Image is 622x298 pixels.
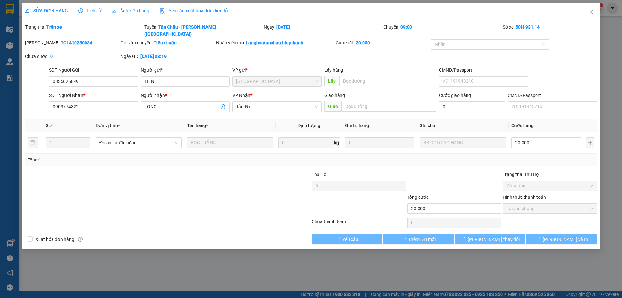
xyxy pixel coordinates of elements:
[216,39,334,46] div: Nhân viên tạo:
[507,181,593,191] span: Chưa thu
[468,236,520,243] span: [PERSON_NAME] thay đổi
[508,92,597,99] div: CMND/Passport
[46,24,62,30] b: Trên xe
[78,8,101,13] span: Lịch sử
[324,67,343,73] span: Lấy hàng
[407,195,429,200] span: Tổng cước
[455,234,525,244] button: [PERSON_NAME] thay đổi
[342,236,358,243] span: Yêu cầu
[233,93,251,98] span: VP Nhận
[356,40,370,45] b: 20.000
[543,236,588,243] span: [PERSON_NAME] và In
[187,123,208,128] span: Tên hàng
[336,39,430,46] div: Cước rồi :
[140,54,167,59] b: [DATE] 08:19
[335,237,342,241] span: loading
[25,8,29,13] span: edit
[324,93,345,98] span: Giao hàng
[112,8,116,13] span: picture
[28,156,240,163] div: Tổng: 1
[420,137,506,148] input: Ghi Chú
[24,23,144,38] div: Trạng thái:
[417,119,509,132] th: Ghi chú
[78,237,83,242] span: info-circle
[246,40,303,45] b: hanghoatanchau.hiepthanh
[160,8,165,14] img: icon
[515,24,540,30] b: 50H-931.14
[221,104,226,109] span: user-add
[263,23,383,38] div: Ngày:
[582,3,600,21] button: Close
[527,234,597,244] button: [PERSON_NAME] và In
[439,101,505,112] input: Cước giao hàng
[502,23,598,38] div: Số xe:
[503,195,546,200] label: Hình thức thanh toán
[160,8,228,13] span: Yêu cầu xuất hóa đơn điện tử
[49,92,138,99] div: SĐT Người Nhận
[312,234,382,244] button: Yêu cầu
[121,39,215,46] div: Gói vận chuyển:
[49,66,138,74] div: SĐT Người Gửi
[121,53,215,60] div: Ngày GD:
[96,123,120,128] span: Đơn vị tính
[25,8,68,13] span: SỬA ĐƠN HÀNG
[25,39,119,46] div: [PERSON_NAME]:
[400,24,412,30] b: 09:00
[236,102,318,112] span: Tản Đà
[439,93,471,98] label: Cước giao hàng
[277,24,290,30] b: [DATE]
[187,137,273,148] input: VD: Bàn, Ghế
[507,204,593,213] span: Tại văn phòng
[439,66,528,74] div: CMND/Passport
[341,101,436,112] input: Dọc đường
[25,53,119,60] div: Chưa cước :
[33,236,77,243] span: Xuất hóa đơn hàng
[112,8,149,13] span: Ảnh kiện hàng
[236,77,318,86] span: Tân Châu
[141,66,230,74] div: Người gửi
[46,123,51,128] span: SL
[408,236,436,243] span: Thêm ĐH mới
[345,123,369,128] span: Giá trị hàng
[589,9,594,15] span: close
[298,123,321,128] span: Định lượng
[154,40,177,45] b: Tiêu chuẩn
[144,23,263,38] div: Tuyến:
[312,172,327,177] span: Thu Hộ
[345,137,415,148] input: 0
[586,137,594,148] button: plus
[28,137,38,148] button: delete
[99,138,178,148] span: Đồ ăn - nước uống
[324,101,341,112] span: Giao
[78,8,83,13] span: clock-circle
[383,23,502,38] div: Chuyến:
[50,54,53,59] b: 0
[339,76,436,86] input: Dọc đường
[141,92,230,99] div: Người nhận
[536,237,543,241] span: loading
[311,218,407,229] div: Chưa thanh toán
[503,171,597,178] div: Trạng thái Thu Hộ
[233,66,322,74] div: VP gửi
[383,234,454,244] button: Thêm ĐH mới
[401,237,408,241] span: loading
[333,137,340,148] span: kg
[144,24,216,37] b: Tân Châu - [PERSON_NAME] ([GEOGRAPHIC_DATA])
[61,40,92,45] b: TC1410250034
[461,237,468,241] span: loading
[511,123,534,128] span: Cước hàng
[324,76,339,86] span: Lấy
